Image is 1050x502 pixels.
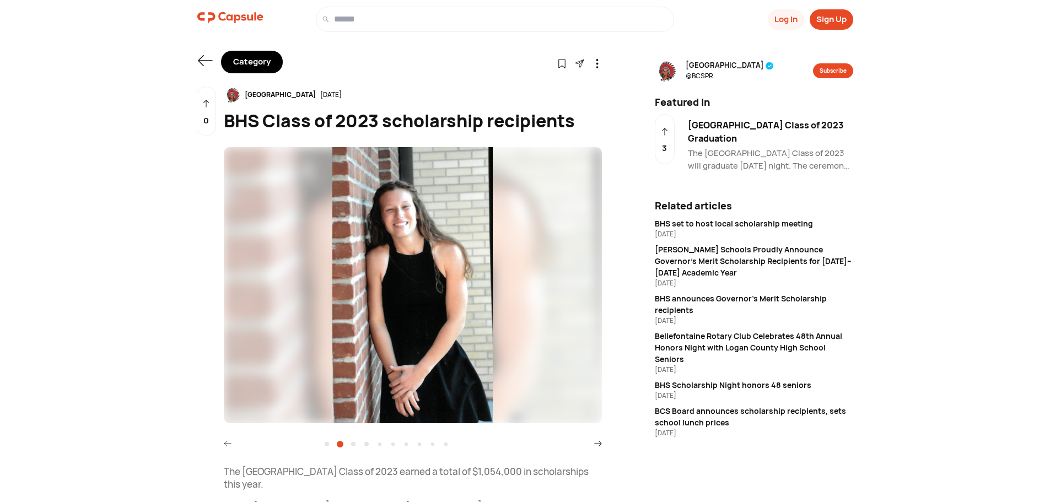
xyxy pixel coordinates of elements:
div: [DATE] [655,391,853,401]
p: 0 [203,115,209,127]
div: [DATE] [655,365,853,375]
div: BHS set to host local scholarship meeting [655,218,853,229]
img: tick [766,62,774,70]
div: [DATE] [655,428,853,438]
div: [GEOGRAPHIC_DATA] Class of 2023 Graduation [688,118,853,145]
div: BCS Board announces scholarship recipients, sets school lunch prices [655,405,853,428]
div: BHS announces Governor’s Merit Scholarship recipients [655,293,853,316]
div: [DATE] [655,229,853,239]
div: BHS Class of 2023 scholarship recipients [224,107,602,134]
div: [DATE] [655,278,853,288]
p: 3 [662,142,667,155]
span: @ BCSPR [686,71,774,81]
div: BHS Scholarship Night honors 48 seniors [655,379,853,391]
div: [DATE] [320,90,342,100]
div: Category [221,51,283,73]
p: The [GEOGRAPHIC_DATA] Class of 2023 earned a total of $1,054,000 in scholarships this year. [224,465,602,492]
a: logo [197,7,263,32]
div: Featured In [648,95,860,110]
div: [DATE] [655,316,853,326]
img: logo [197,7,263,29]
img: resizeImage [224,147,602,423]
div: Bellefontaine Rotary Club Celebrates 48th Annual Honors Night with Logan County High School Seniors [655,330,853,365]
div: [GEOGRAPHIC_DATA] [240,90,320,100]
div: Related articles [655,198,853,213]
div: [PERSON_NAME] Schools Proudly Announce Governor’s Merit Scholarship Recipients for [DATE]–[DATE] ... [655,244,853,278]
img: resizeImage [224,87,240,104]
button: Log In [768,9,804,30]
img: resizeImage [655,60,677,83]
span: [GEOGRAPHIC_DATA] [686,60,774,71]
button: Subscribe [813,63,853,78]
div: The [GEOGRAPHIC_DATA] Class of 2023 will graduate [DATE] night. The ceremony starts at 7 o’clock ... [688,147,853,172]
button: Sign Up [810,9,853,30]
